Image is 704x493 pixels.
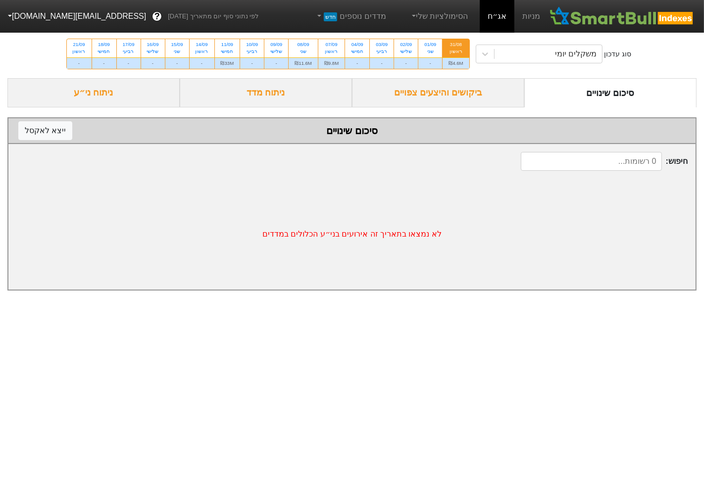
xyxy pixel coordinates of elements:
[449,41,463,48] div: 31/08
[548,6,696,26] img: SmartBull
[73,41,86,48] div: 21/09
[98,41,110,48] div: 18/09
[352,78,524,107] div: ביקושים והיצעים צפויים
[73,48,86,55] div: ראשון
[7,78,180,107] div: ניתוח ני״ע
[8,179,696,290] div: לא נמצאו בתאריך זה אירועים בני״ע הכלולים במדדים
[221,41,234,48] div: 11/09
[123,48,135,55] div: רביעי
[443,57,469,69] div: ₪4.6M
[370,57,394,69] div: -
[351,48,363,55] div: חמישי
[18,123,686,138] div: סיכום שינויים
[604,49,632,59] div: סוג עדכון
[318,57,345,69] div: ₪9.8M
[270,41,282,48] div: 09/09
[240,57,264,69] div: -
[295,41,312,48] div: 08/09
[555,48,597,60] div: משקלים יומי
[18,121,72,140] button: ייצא לאקסל
[295,48,312,55] div: שני
[98,48,110,55] div: חמישי
[524,78,697,107] div: סיכום שינויים
[171,48,183,55] div: שני
[394,57,418,69] div: -
[165,57,189,69] div: -
[117,57,141,69] div: -
[521,152,688,171] span: חיפוש :
[123,41,135,48] div: 17/09
[147,48,159,55] div: שלישי
[270,48,282,55] div: שלישי
[154,10,160,23] span: ?
[190,57,214,69] div: -
[246,48,258,55] div: רביעי
[215,57,240,69] div: ₪33M
[418,57,442,69] div: -
[406,6,472,26] a: הסימולציות שלי
[246,41,258,48] div: 10/09
[171,41,183,48] div: 15/09
[324,41,339,48] div: 07/09
[449,48,463,55] div: ראשון
[141,57,165,69] div: -
[521,152,661,171] input: 0 רשומות...
[264,57,288,69] div: -
[376,41,388,48] div: 03/09
[376,48,388,55] div: רביעי
[221,48,234,55] div: חמישי
[424,48,436,55] div: שני
[180,78,352,107] div: ניתוח מדד
[324,12,337,21] span: חדש
[168,11,258,21] span: לפי נתוני סוף יום מתאריך [DATE]
[324,48,339,55] div: ראשון
[147,41,159,48] div: 16/09
[196,41,208,48] div: 14/09
[92,57,116,69] div: -
[351,41,363,48] div: 04/09
[67,57,92,69] div: -
[400,48,412,55] div: שלישי
[345,57,369,69] div: -
[424,41,436,48] div: 01/09
[289,57,318,69] div: ₪11.6M
[196,48,208,55] div: ראשון
[311,6,390,26] a: מדדים נוספיםחדש
[400,41,412,48] div: 02/09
